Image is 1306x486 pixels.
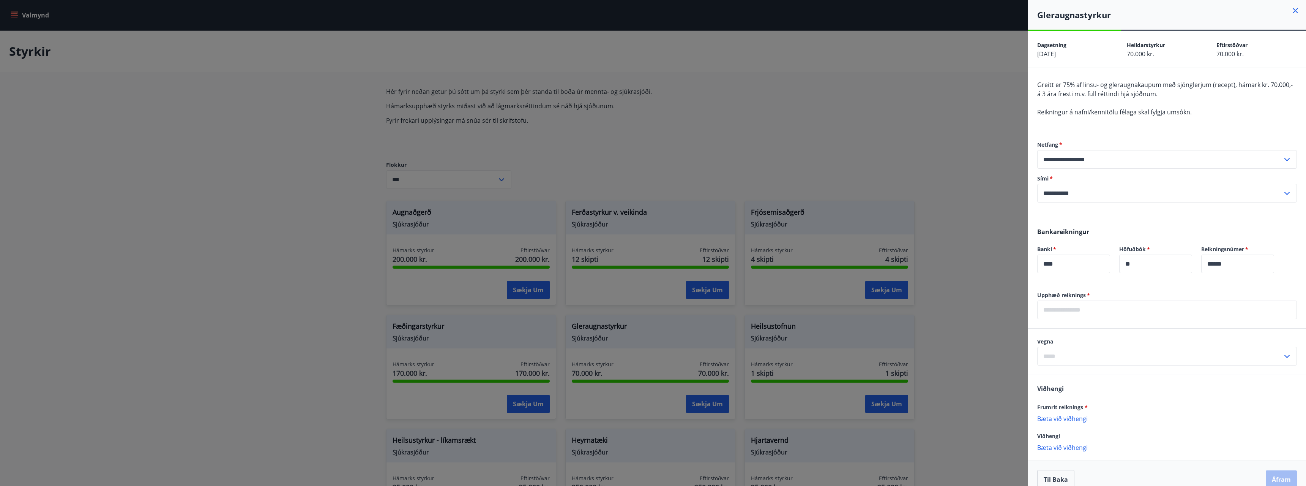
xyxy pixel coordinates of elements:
span: Bankareikningur [1037,228,1089,236]
span: Frumrit reiknings [1037,404,1088,411]
span: Greitt er 75% af linsu- og gleraugnakaupum með sjónglerjum (recept), hámark kr. 70.000,- á 3 ára ... [1037,81,1293,98]
span: Heildarstyrkur [1127,41,1165,49]
p: Bæta við viðhengi [1037,415,1297,422]
p: Bæta við viðhengi [1037,443,1297,451]
label: Netfang [1037,141,1297,149]
span: [DATE] [1037,50,1056,58]
span: Viðhengi [1037,385,1064,393]
h4: Gleraugnastyrkur [1037,9,1306,21]
span: Eftirstöðvar [1216,41,1248,49]
label: Vegna [1037,338,1297,345]
span: 70.000 kr. [1216,50,1244,58]
label: Reikningsnúmer [1201,245,1274,253]
label: Banki [1037,245,1110,253]
label: Sími [1037,175,1297,182]
span: 70.000 kr. [1127,50,1154,58]
label: Höfuðbók [1119,245,1192,253]
div: Upphæð reiknings [1037,301,1297,319]
label: Upphæð reiknings [1037,291,1297,299]
span: Viðhengi [1037,432,1060,440]
span: Reikningur á nafni/kennitölu félaga skal fylgja umsókn. [1037,108,1192,116]
span: Dagsetning [1037,41,1066,49]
